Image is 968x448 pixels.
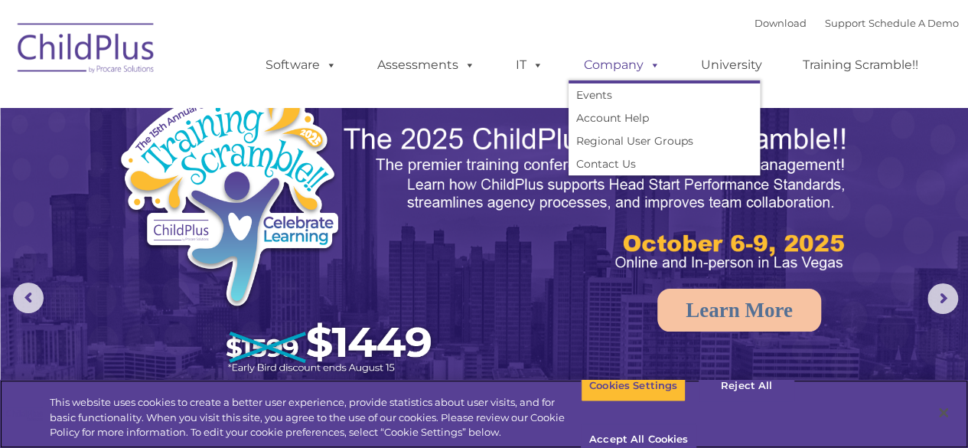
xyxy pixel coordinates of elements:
a: Learn More [657,289,821,332]
a: Company [569,50,676,80]
span: Phone number [213,164,278,175]
button: Close [927,396,960,430]
a: Events [569,83,760,106]
a: IT [500,50,559,80]
button: Reject All [699,370,794,402]
a: Regional User Groups [569,129,760,152]
a: Training Scramble!! [787,50,934,80]
a: Support [825,17,865,29]
img: ChildPlus by Procare Solutions [10,12,163,89]
a: Account Help [569,106,760,129]
a: Schedule A Demo [869,17,959,29]
font: | [755,17,959,29]
a: Software [250,50,352,80]
span: Last name [213,101,259,113]
a: University [686,50,777,80]
a: Download [755,17,807,29]
button: Cookies Settings [581,370,686,402]
a: Contact Us [569,152,760,175]
a: Assessments [362,50,491,80]
div: This website uses cookies to create a better user experience, provide statistics about user visit... [50,395,581,440]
